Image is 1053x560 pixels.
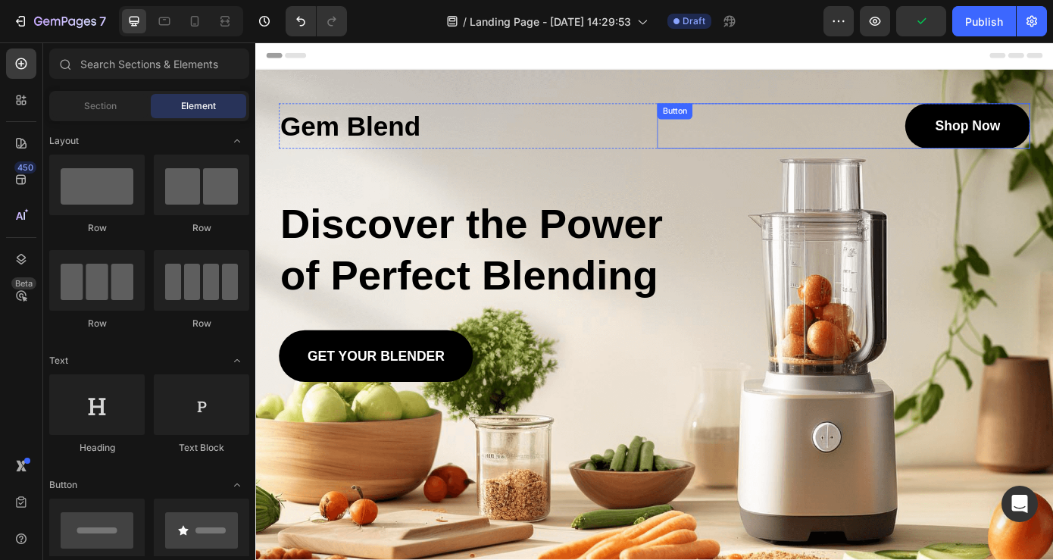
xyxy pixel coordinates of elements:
div: Beta [11,277,36,289]
button: 7 [6,6,113,36]
div: Open Intercom Messenger [1001,486,1038,522]
div: Heading [49,441,145,455]
span: Toggle open [225,129,249,153]
span: Text [49,354,68,368]
p: GET YOUR BLENDER [59,346,215,369]
span: Toggle open [225,349,249,373]
button: Publish [952,6,1016,36]
input: Search Sections & Elements [49,48,249,79]
div: Undo/Redo [286,6,347,36]
span: Layout [49,134,79,148]
h2: Discover the Power of Perfect Blending [27,176,495,297]
div: Row [154,221,249,235]
div: Text Block [154,441,249,455]
span: Button [49,478,77,492]
div: Button [461,72,495,86]
a: GET YOUR BLENDER [27,328,248,387]
iframe: Design area [255,42,1053,560]
span: Element [181,99,216,113]
div: Row [154,317,249,330]
div: Row [49,221,145,235]
span: / [463,14,467,30]
span: Section [84,99,117,113]
span: Draft [683,14,705,28]
div: Row [49,317,145,330]
p: Shop Now [774,84,848,107]
span: Landing Page - [DATE] 14:29:53 [470,14,631,30]
div: 450 [14,161,36,174]
div: Publish [965,14,1003,30]
p: 7 [99,12,106,30]
span: Toggle open [225,473,249,497]
a: Shop Now [740,70,883,121]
